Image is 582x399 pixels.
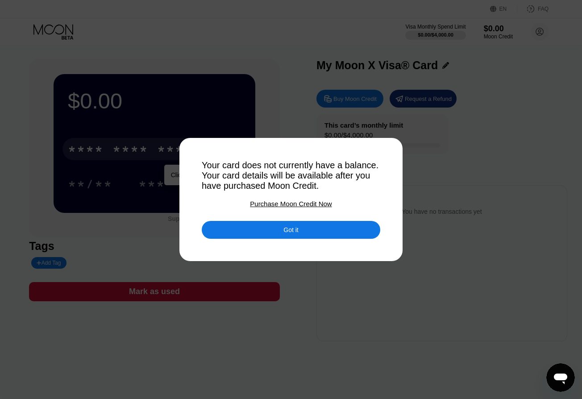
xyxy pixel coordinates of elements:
[250,200,332,208] div: Purchase Moon Credit Now
[202,160,380,191] div: Your card does not currently have a balance. Your card details will be available after you have p...
[202,221,380,239] div: Got it
[283,226,298,234] div: Got it
[546,363,575,392] iframe: Button to launch messaging window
